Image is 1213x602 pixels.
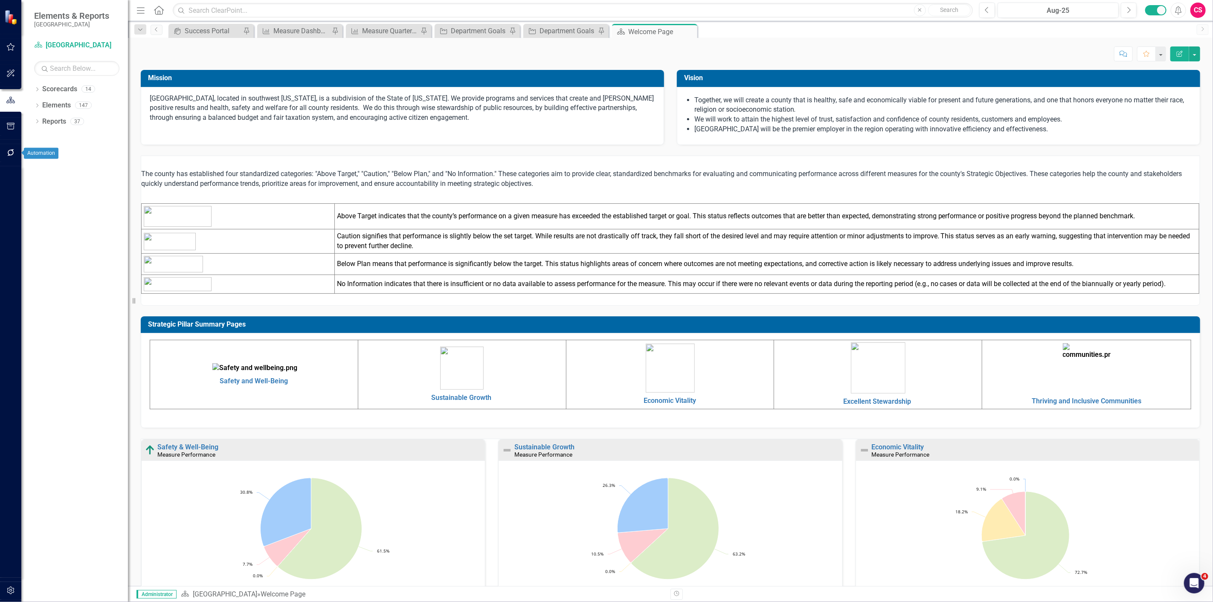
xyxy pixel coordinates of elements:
[976,486,986,492] text: 9.1%
[157,443,218,451] a: Safety & Well-Being
[185,26,241,36] div: Success Portal
[261,590,305,598] div: Welcome Page
[437,26,507,36] a: Department Goals
[1190,3,1206,18] button: CS
[603,482,615,488] text: 26.3%
[259,26,330,36] a: Measure Dashboard
[644,397,696,405] a: Economic Vitality
[362,26,418,36] div: Measure Quarterly Heat Map
[955,509,968,515] text: 18.2%
[631,529,668,563] path: Caution Measures, 0.
[145,445,155,455] img: Above Target
[81,86,95,93] div: 14
[843,397,911,405] a: Excellent Stewardship
[42,84,77,94] a: Scorecards
[1201,573,1208,580] span: 4
[24,148,58,159] div: Automation
[591,551,604,557] text: 10.5%
[618,478,668,533] path: No Information Measures, 5.
[171,26,241,36] a: Success Portal
[220,377,288,385] a: Safety and Well-Being
[264,529,311,566] path: Below Target Measures, 2.
[514,451,572,458] small: Measure Performance
[42,101,71,110] a: Elements
[334,254,1199,275] td: Below Plan means that performance is significantly below the target. This status highlights areas...
[1032,397,1141,405] a: Thriving and Inclusive Communities
[794,105,796,113] em: .
[212,363,297,373] img: Safety and wellbeing.png
[278,478,362,579] path: Above Target, 16.
[70,118,84,125] div: 37
[334,275,1199,294] td: No Information indicates that there is insufficient or no data available to assess performance fo...
[34,21,109,28] small: [GEOGRAPHIC_DATA]
[733,551,745,557] text: 63.2%
[334,229,1199,254] td: Caution signifies that performance is slightly below the set target. While results are not drasti...
[193,590,257,598] a: [GEOGRAPHIC_DATA]
[940,6,958,13] span: Search
[872,451,930,458] small: Measure Performance
[684,74,1196,82] h3: Vision
[540,26,596,36] div: Department Goals
[981,499,1025,541] path: Caution Measures, 2.
[928,4,971,16] button: Search
[694,115,1191,124] li: We will work to attain the highest level of trust, satisfaction and confidence of county resident...
[377,548,389,554] text: 61.5%
[605,568,615,574] text: 0.0%
[632,478,719,579] path: Above Target, 12.
[618,529,668,562] path: Below Target Measures, 2.
[42,117,66,127] a: Reports
[694,96,1191,115] li: Together, we will create a county that is healthy, safe and economically viable for present and f...
[181,590,664,599] div: »
[502,445,512,455] img: Not Defined
[1010,476,1019,482] text: 0.0%
[253,573,263,579] text: 0.0%
[157,451,215,458] small: Measure Performance
[148,74,660,82] h3: Mission
[334,204,1199,229] td: Above Target indicates that the county’s performance on a given measure has exceeded the establis...
[998,3,1119,18] button: Aug-25
[1075,569,1087,575] text: 72.7%
[451,26,507,36] div: Department Goals
[872,443,924,451] a: Economic Vitality
[1184,573,1204,593] iframe: Intercom live chat
[261,478,311,546] path: No Information Measures, 8.
[141,168,1200,191] p: The county has established four standardized categories: "Above Target," "Caution," "Below Plan,"...
[150,94,655,125] p: [GEOGRAPHIC_DATA], located in southwest [US_STATE], is a subdivision of the State of [US_STATE]. ...
[240,489,252,495] text: 30.8%
[34,41,119,50] a: [GEOGRAPHIC_DATA]
[982,492,1070,579] path: Above Target, 8.
[34,11,109,21] span: Elements & Reports
[1001,6,1116,16] div: Aug-25
[273,26,330,36] div: Measure Dashboard
[136,590,177,599] span: Administrator
[694,124,1191,134] li: [GEOGRAPHIC_DATA] will be the premier employer in the region operating with innovative efficiency...
[75,102,92,109] div: 147
[148,321,1196,328] h3: Strategic Pillar Summary Pages
[431,394,491,402] a: Sustainable Growth
[173,3,973,18] input: Search ClearPoint...
[4,9,19,24] img: ClearPoint Strategy
[514,443,575,451] a: Sustainable Growth
[348,26,418,36] a: Measure Quarterly Heat Map
[34,61,119,76] input: Search Below...
[859,445,870,455] img: Not Defined
[1002,492,1026,535] path: Below Target Measures, 1.
[525,26,596,36] a: Department Goals
[628,26,695,37] div: Welcome Page
[1063,343,1111,393] img: communities.png
[243,561,252,567] text: 7.7%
